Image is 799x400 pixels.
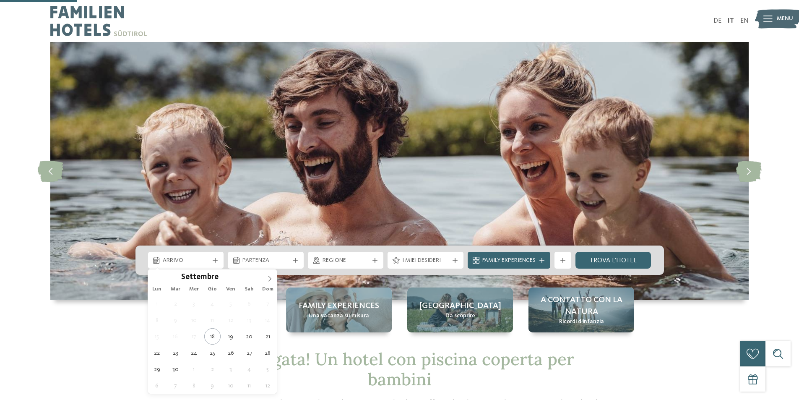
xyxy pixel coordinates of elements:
span: Settembre 27, 2025 [241,345,258,361]
span: Settembre 19, 2025 [223,328,239,345]
span: Settembre 8, 2025 [149,312,165,328]
span: Una vacanza su misura [309,312,369,320]
span: Settembre 2, 2025 [167,295,184,312]
span: Settembre 7, 2025 [260,295,276,312]
span: Arrivo [163,256,209,265]
span: Settembre 4, 2025 [204,295,221,312]
span: Ricordi d’infanzia [559,318,604,326]
span: Settembre 25, 2025 [204,345,221,361]
span: Ven [221,287,240,292]
span: Settembre 17, 2025 [186,328,202,345]
span: Settembre 22, 2025 [149,345,165,361]
span: Mar [166,287,185,292]
span: Mer [185,287,203,292]
span: Dom [258,287,277,292]
span: Settembre 3, 2025 [186,295,202,312]
span: Settembre 28, 2025 [260,345,276,361]
span: Settembre 26, 2025 [223,345,239,361]
span: Ottobre 10, 2025 [223,377,239,394]
span: Che figata! Un hotel con piscina coperta per bambini [225,348,574,390]
span: I miei desideri [402,256,449,265]
span: Settembre 29, 2025 [149,361,165,377]
span: Lun [148,287,167,292]
span: Ottobre 8, 2025 [186,377,202,394]
span: Family Experiences [482,256,536,265]
span: Settembre 20, 2025 [241,328,258,345]
img: Cercate un hotel con piscina coperta per bambini in Alto Adige? [50,42,749,300]
span: Regione [323,256,369,265]
span: Gio [203,287,221,292]
span: Settembre 21, 2025 [260,328,276,345]
span: Settembre [181,274,219,282]
span: Menu [777,15,793,23]
span: Settembre 10, 2025 [186,312,202,328]
a: DE [713,18,721,24]
span: Settembre 24, 2025 [186,345,202,361]
span: Family experiences [299,300,379,312]
span: Ottobre 1, 2025 [186,361,202,377]
a: Cercate un hotel con piscina coperta per bambini in Alto Adige? [GEOGRAPHIC_DATA] Da scoprire [407,288,513,332]
span: Settembre 23, 2025 [167,345,184,361]
span: Ottobre 4, 2025 [241,361,258,377]
span: Settembre 18, 2025 [204,328,221,345]
span: Settembre 12, 2025 [223,312,239,328]
a: IT [728,18,734,24]
span: Sab [240,287,258,292]
span: Settembre 16, 2025 [167,328,184,345]
span: Ottobre 9, 2025 [204,377,221,394]
span: Ottobre 7, 2025 [167,377,184,394]
span: [GEOGRAPHIC_DATA] [419,300,501,312]
span: Ottobre 12, 2025 [260,377,276,394]
span: Ottobre 2, 2025 [204,361,221,377]
a: Cercate un hotel con piscina coperta per bambini in Alto Adige? A contatto con la natura Ricordi ... [528,288,634,332]
a: trova l’hotel [575,252,651,269]
span: Settembre 6, 2025 [241,295,258,312]
span: Ottobre 5, 2025 [260,361,276,377]
span: Settembre 11, 2025 [204,312,221,328]
span: Settembre 13, 2025 [241,312,258,328]
a: Cercate un hotel con piscina coperta per bambini in Alto Adige? Family experiences Una vacanza su... [286,288,392,332]
span: Settembre 1, 2025 [149,295,165,312]
span: Ottobre 11, 2025 [241,377,258,394]
input: Year [219,272,246,281]
span: Settembre 9, 2025 [167,312,184,328]
span: Settembre 15, 2025 [149,328,165,345]
span: A contatto con la natura [537,294,626,318]
span: Settembre 30, 2025 [167,361,184,377]
span: Partenza [242,256,289,265]
span: Settembre 5, 2025 [223,295,239,312]
span: Settembre 14, 2025 [260,312,276,328]
span: Da scoprire [445,312,475,320]
span: Ottobre 6, 2025 [149,377,165,394]
a: EN [740,18,749,24]
span: Ottobre 3, 2025 [223,361,239,377]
